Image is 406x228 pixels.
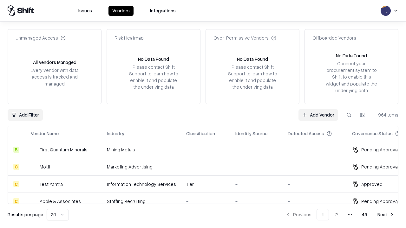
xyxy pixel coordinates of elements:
img: Motti [31,164,37,170]
div: - [186,146,225,153]
img: Apple & Associates [31,198,37,204]
div: Identity Source [235,130,267,137]
div: All Vendors Managed [33,59,76,66]
div: C [13,198,19,204]
div: Over-Permissive Vendors [213,35,276,41]
button: Issues [75,6,96,16]
div: Pending Approval [361,163,399,170]
button: Vendors [108,6,134,16]
div: - [235,181,278,187]
div: Information Technology Services [107,181,176,187]
div: - [186,198,225,205]
div: Please contact Shift Support to learn how to enable it and populate the underlying data [127,64,180,91]
button: 1 [317,209,329,220]
div: - [235,198,278,205]
div: Offboarded Vendors [312,35,356,41]
div: - [288,198,342,205]
div: Mining Metals [107,146,176,153]
div: First Quantum Minerals [40,146,88,153]
div: Risk Heatmap [115,35,144,41]
div: No Data Found [237,56,268,62]
button: 49 [357,209,372,220]
a: Add Vendor [298,109,338,121]
div: C [13,181,19,187]
div: Governance Status [352,130,393,137]
button: Next [374,209,398,220]
div: Tier 1 [186,181,225,187]
div: Marketing Advertising [107,163,176,170]
div: Pending Approval [361,198,399,205]
p: Results per page: [8,211,44,218]
div: - [288,181,342,187]
button: Integrations [146,6,180,16]
div: No Data Found [138,56,169,62]
div: Motti [40,163,50,170]
div: Test Yantra [40,181,63,187]
div: Every vendor with data access is tracked and managed [28,67,81,87]
div: Unmanaged Access [16,35,66,41]
div: Approved [361,181,383,187]
button: 2 [330,209,343,220]
img: First Quantum Minerals [31,147,37,153]
div: Please contact Shift Support to learn how to enable it and populate the underlying data [226,64,279,91]
div: Detected Access [288,130,324,137]
div: - [235,146,278,153]
div: Connect your procurement system to Shift to enable this widget and populate the underlying data [325,60,378,94]
div: Classification [186,130,215,137]
div: - [288,163,342,170]
div: - [288,146,342,153]
div: - [186,163,225,170]
div: - [235,163,278,170]
div: C [13,164,19,170]
div: B [13,147,19,153]
div: Apple & Associates [40,198,81,205]
div: Pending Approval [361,146,399,153]
div: Industry [107,130,124,137]
img: Test Yantra [31,181,37,187]
div: No Data Found [336,52,367,59]
div: Staffing Recruiting [107,198,176,205]
div: Vendor Name [31,130,59,137]
nav: pagination [282,209,398,220]
div: 964 items [373,111,398,118]
button: Add Filter [8,109,43,121]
